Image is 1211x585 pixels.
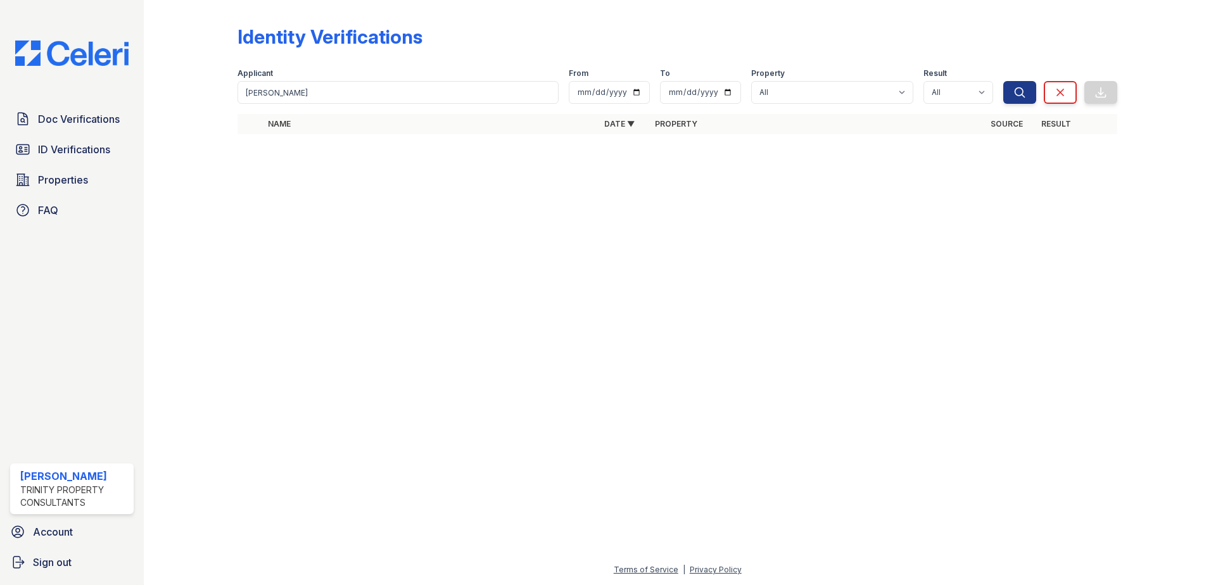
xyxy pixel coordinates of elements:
a: ID Verifications [10,137,134,162]
a: Properties [10,167,134,192]
a: Source [991,119,1023,129]
a: Date ▼ [604,119,635,129]
a: Terms of Service [614,565,678,574]
label: Result [923,68,947,79]
label: Property [751,68,785,79]
div: Trinity Property Consultants [20,484,129,509]
label: Applicant [238,68,273,79]
div: Identity Verifications [238,25,422,48]
a: Account [5,519,139,544]
span: Account [33,524,73,539]
a: Sign out [5,550,139,575]
span: ID Verifications [38,142,110,157]
span: FAQ [38,203,58,218]
img: CE_Logo_Blue-a8612792a0a2168367f1c8372b55b34899dd931a85d93a1a3d3e32e68fde9ad4.png [5,41,139,66]
a: Doc Verifications [10,106,134,132]
span: Doc Verifications [38,111,120,127]
a: Name [268,119,291,129]
label: To [660,68,670,79]
a: Result [1041,119,1071,129]
a: FAQ [10,198,134,223]
span: Properties [38,172,88,187]
div: [PERSON_NAME] [20,469,129,484]
span: Sign out [33,555,72,570]
label: From [569,68,588,79]
a: Privacy Policy [690,565,742,574]
a: Property [655,119,697,129]
input: Search by name or phone number [238,81,559,104]
div: | [683,565,685,574]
